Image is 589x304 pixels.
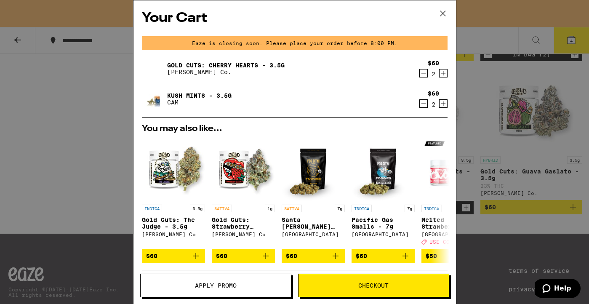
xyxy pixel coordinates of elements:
a: Kush Mints - 3.5g [167,92,232,99]
button: Add to bag [421,249,485,263]
a: Open page for Pacific Gas Smalls - 7g from Fog City Farms [352,137,415,249]
p: Santa [PERSON_NAME] Dream [PERSON_NAME] - 7g [282,216,345,230]
p: Gold Cuts: Strawberry C.R.E.A.M.- 3.5g [212,216,275,230]
p: 7g [335,205,345,212]
button: Apply Promo [140,274,291,297]
span: $60 [286,253,297,259]
p: CAM [167,99,232,106]
span: Apply Promo [195,283,237,288]
p: INDICA [352,205,372,212]
p: SATIVA [212,205,232,212]
p: 3.5g [190,205,205,212]
button: Checkout [298,274,449,297]
a: Open page for Gold Cuts: Strawberry C.R.E.A.M.- 3.5g from Claybourne Co. [212,137,275,249]
div: 2 [428,71,439,77]
img: Fog City Farms - Santa Cruz Dream Smalls - 7g [282,137,345,200]
div: [PERSON_NAME] Co. [142,232,205,237]
img: Ember Valley - Melted Strawberries - 3.5g [421,137,485,200]
p: 1g [265,205,275,212]
button: Add to bag [352,249,415,263]
a: Open page for Melted Strawberries - 3.5g from Ember Valley [421,137,485,249]
p: Melted Strawberries - 3.5g [421,216,485,230]
span: $50 [426,253,437,259]
button: Increment [439,69,448,77]
img: Gold Cuts: Cherry Hearts - 3.5g [142,57,165,80]
a: Open page for Santa Cruz Dream Smalls - 7g from Fog City Farms [282,137,345,249]
img: Claybourne Co. - Gold Cuts: Strawberry C.R.E.A.M.- 3.5g [212,137,275,200]
p: [PERSON_NAME] Co. [167,69,285,75]
p: INDICA [421,205,442,212]
button: Add to bag [142,249,205,263]
div: [GEOGRAPHIC_DATA] [282,232,345,237]
p: Gold Cuts: The Judge - 3.5g [142,216,205,230]
button: Add to bag [212,249,275,263]
div: [PERSON_NAME] Co. [212,232,275,237]
p: SATIVA [282,205,302,212]
p: Pacific Gas Smalls - 7g [352,216,415,230]
a: Gold Cuts: Cherry Hearts - 3.5g [167,62,285,69]
h2: Your Cart [142,9,448,28]
button: Decrement [419,69,428,77]
span: USE CODE 35OFF [429,239,477,245]
span: Checkout [358,283,389,288]
a: Open page for Gold Cuts: The Judge - 3.5g from Claybourne Co. [142,137,205,249]
div: Eaze is closing soon. Please place your order before 8:00 PM. [142,36,448,50]
p: 7g [405,205,415,212]
span: $60 [146,253,157,259]
img: Fog City Farms - Pacific Gas Smalls - 7g [352,137,415,200]
div: 2 [428,101,439,108]
iframe: Opens a widget where you can find more information [535,279,581,300]
span: $60 [216,253,227,259]
div: [GEOGRAPHIC_DATA] [421,232,485,237]
img: Kush Mints - 3.5g [142,87,165,111]
h2: You may also like... [142,125,448,133]
div: $60 [428,90,439,97]
div: [GEOGRAPHIC_DATA] [352,232,415,237]
button: Increment [439,99,448,108]
img: Claybourne Co. - Gold Cuts: The Judge - 3.5g [142,137,205,200]
span: $60 [356,253,367,259]
div: $60 [428,60,439,67]
button: Add to bag [282,249,345,263]
button: Decrement [419,99,428,108]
